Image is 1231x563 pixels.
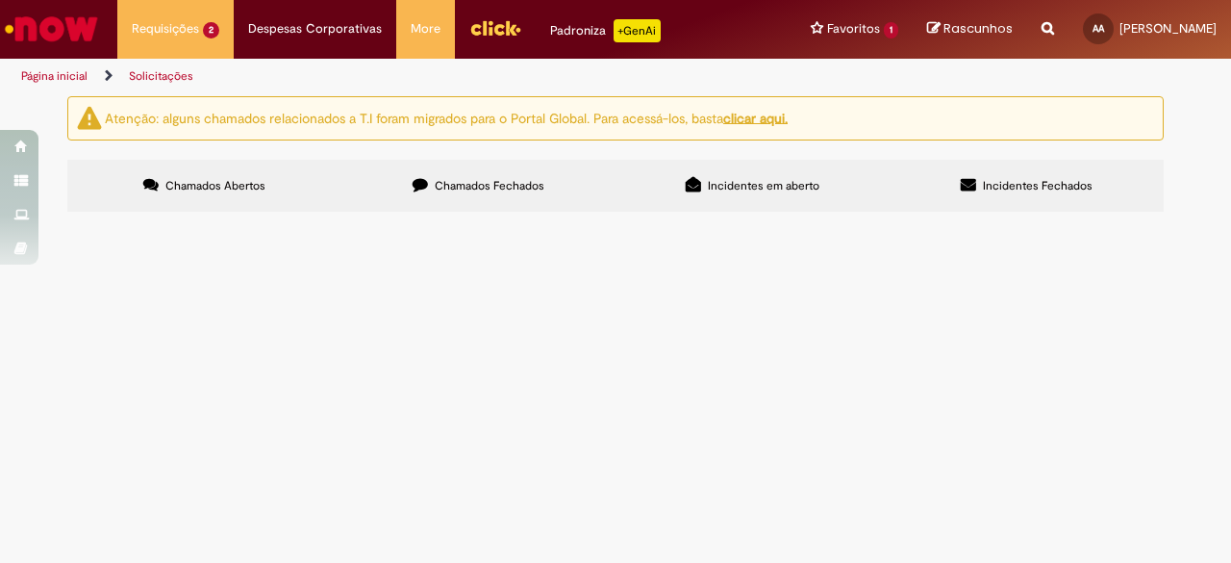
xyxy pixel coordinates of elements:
[248,19,382,38] span: Despesas Corporativas
[129,68,193,84] a: Solicitações
[469,13,521,42] img: click_logo_yellow_360x200.png
[2,10,101,48] img: ServiceNow
[983,178,1093,193] span: Incidentes Fechados
[550,19,661,42] div: Padroniza
[884,22,898,38] span: 1
[1093,22,1104,35] span: AA
[708,178,819,193] span: Incidentes em aberto
[21,68,88,84] a: Página inicial
[132,19,199,38] span: Requisições
[1119,20,1217,37] span: [PERSON_NAME]
[165,178,265,193] span: Chamados Abertos
[14,59,806,94] ul: Trilhas de página
[723,109,788,126] a: clicar aqui.
[827,19,880,38] span: Favoritos
[943,19,1013,38] span: Rascunhos
[105,109,788,126] ng-bind-html: Atenção: alguns chamados relacionados a T.I foram migrados para o Portal Global. Para acessá-los,...
[927,20,1013,38] a: Rascunhos
[411,19,440,38] span: More
[435,178,544,193] span: Chamados Fechados
[614,19,661,42] p: +GenAi
[203,22,219,38] span: 2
